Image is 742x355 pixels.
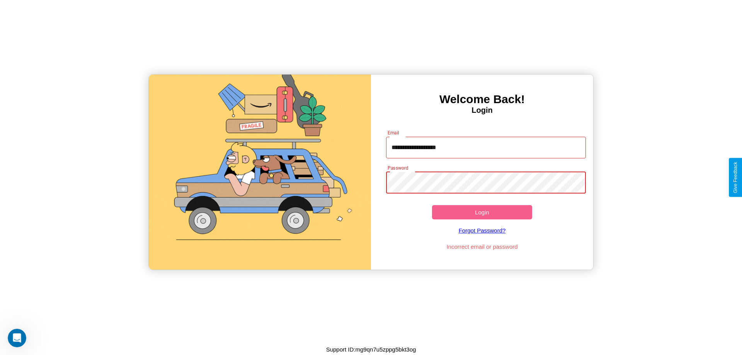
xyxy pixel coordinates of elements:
p: Support ID: mg9qn7u5zppg5bkt3og [326,344,416,355]
a: Forgot Password? [382,219,582,241]
button: Login [432,205,532,219]
h4: Login [371,106,593,115]
label: Password [388,165,408,171]
iframe: Intercom live chat [8,329,26,347]
img: gif [149,75,371,270]
h3: Welcome Back! [371,93,593,106]
label: Email [388,129,400,136]
p: Incorrect email or password [382,241,582,252]
div: Give Feedback [733,162,738,193]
